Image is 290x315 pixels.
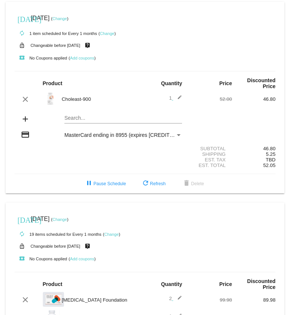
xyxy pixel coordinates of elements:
small: ( ) [103,232,120,237]
img: Nitric-Oxide-label.png [43,292,64,307]
a: Change [104,232,119,237]
small: No Coupons applied [15,56,67,60]
small: ( ) [68,257,96,261]
small: ( ) [68,56,96,60]
mat-icon: [DATE] [17,14,26,23]
button: Delete [176,177,210,190]
mat-icon: clear [21,95,30,104]
a: Add coupons [70,56,94,60]
div: 52.00 [188,96,232,102]
small: Changeable before [DATE] [31,244,80,248]
input: Search... [64,115,182,121]
a: Change [52,16,67,21]
mat-icon: edit [173,295,182,304]
strong: Quantity [161,281,182,287]
strong: Product [43,281,63,287]
mat-select: Payment Method [64,132,182,138]
strong: Product [43,80,63,86]
strong: Discounted Price [247,77,275,89]
mat-icon: add [21,115,30,123]
span: 1 [169,95,182,101]
button: Pause Schedule [79,177,132,190]
mat-icon: [DATE] [17,215,26,224]
div: Subtotal [188,146,232,151]
button: Refresh [135,177,172,190]
div: 99.98 [188,297,232,303]
mat-icon: autorenew [17,29,26,38]
mat-icon: edit [173,95,182,104]
span: TBD [266,157,275,163]
mat-icon: credit_card [21,130,30,139]
mat-icon: lock_open [17,241,26,251]
small: ( ) [51,16,68,21]
div: 46.80 [232,96,275,102]
span: Pause Schedule [85,181,126,186]
mat-icon: delete [182,179,191,188]
strong: Price [219,80,232,86]
div: 46.80 [232,146,275,151]
mat-icon: live_help [83,241,92,251]
a: Change [52,217,67,222]
div: Shipping [188,151,232,157]
mat-icon: lock_open [17,41,26,50]
div: 89.98 [232,297,275,303]
span: Refresh [141,181,166,186]
span: MasterCard ending in 8955 (expires [CREDIT_CARD_DATA]) [64,132,207,138]
small: ( ) [98,31,116,36]
mat-icon: live_help [83,41,92,50]
span: Delete [182,181,204,186]
strong: Quantity [161,80,182,86]
small: 19 items scheduled for Every 1 months [15,232,101,237]
div: [MEDICAL_DATA] Foundation [58,297,145,303]
a: Add coupons [70,257,94,261]
mat-icon: local_play [17,254,26,263]
a: Change [100,31,114,36]
small: Changeable before [DATE] [31,43,80,48]
small: ( ) [51,217,68,222]
mat-icon: refresh [141,179,150,188]
span: 52.05 [263,163,275,168]
strong: Price [219,281,232,287]
mat-icon: pause [85,179,93,188]
img: Choleast-900-label-1.png [43,91,58,106]
div: Est. Tax [188,157,232,163]
strong: Discounted Price [247,278,275,290]
small: 1 item scheduled for Every 1 months [15,31,97,36]
mat-icon: autorenew [17,230,26,239]
mat-icon: clear [21,295,30,304]
div: Est. Total [188,163,232,168]
div: Choleast-900 [58,96,145,102]
mat-icon: local_play [17,54,26,62]
small: No Coupons applied [15,257,67,261]
span: 2 [169,296,182,301]
span: 5.25 [266,151,275,157]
